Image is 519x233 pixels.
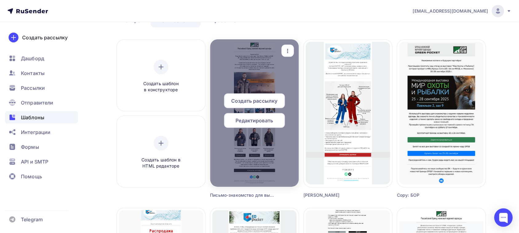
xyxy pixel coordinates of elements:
[413,5,512,17] a: [EMAIL_ADDRESS][DOMAIN_NAME]
[21,143,39,151] span: Формы
[21,99,53,106] span: Отправители
[304,192,370,198] div: [PERSON_NAME]
[5,111,78,124] a: Шаблоны
[236,117,273,124] span: Редактировать
[21,158,48,165] span: API и SMTP
[21,55,44,62] span: Дашборд
[413,8,488,14] span: [EMAIL_ADDRESS][DOMAIN_NAME]
[21,173,42,180] span: Помощь
[5,97,78,109] a: Отправители
[21,84,45,92] span: Рассылки
[5,141,78,153] a: Формы
[397,192,464,198] div: Copy: БОР
[5,82,78,94] a: Рассылки
[21,128,50,136] span: Интеграции
[132,81,190,93] span: Создать шаблон в конструкторе
[22,34,68,41] div: Создать рассылку
[5,52,78,65] a: Дашборд
[132,157,190,169] span: Создать шаблон в HTML редакторе
[21,69,45,77] span: Контакты
[21,216,43,223] span: Telegram
[5,67,78,79] a: Контакты
[21,114,44,121] span: Шаблоны
[210,192,277,198] div: Письмо-знакомство для выставки
[231,97,277,105] span: Создать рассылку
